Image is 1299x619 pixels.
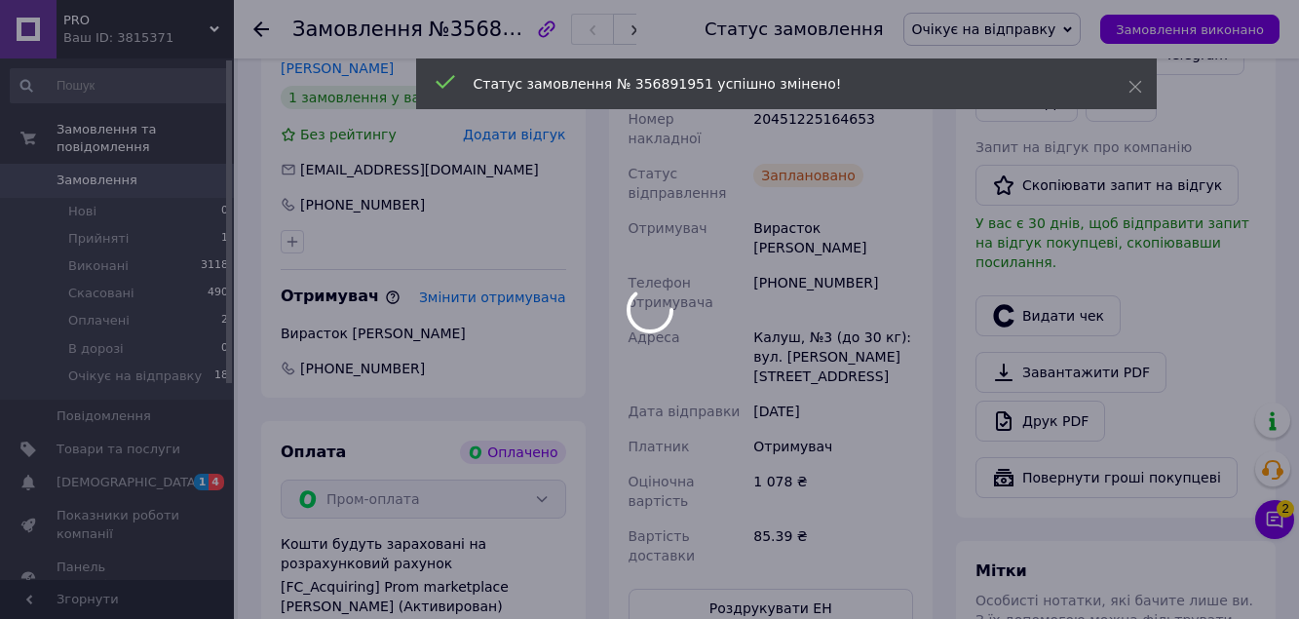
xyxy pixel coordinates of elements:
[975,352,1166,393] a: Завантажити PDF
[1100,15,1280,44] button: Замовлення виконано
[975,401,1105,442] a: Друк PDF
[629,474,695,509] span: Оціночна вартість
[214,368,228,385] span: 18
[281,534,566,616] div: Кошти будуть зараховані на розрахунковий рахунок
[749,429,917,464] div: Отримувач
[629,220,707,236] span: Отримувач
[221,340,228,358] span: 0
[68,312,130,329] span: Оплачені
[975,457,1238,498] button: Повернути гроші покупцеві
[68,368,202,385] span: Очікує на відправку
[57,121,234,156] span: Замовлення та повідомлення
[253,19,269,39] div: Повернутися назад
[749,519,917,573] div: 85.39 ₴
[629,275,713,310] span: Телефон отримувача
[281,324,566,343] div: Вирасток [PERSON_NAME]
[753,164,863,187] div: Заплановано
[749,101,917,156] div: 20451225164653
[221,203,228,220] span: 0
[68,340,124,358] span: В дорозі
[221,312,228,329] span: 2
[298,359,427,378] span: [PHONE_NUMBER]
[201,257,228,275] span: 3118
[281,86,516,109] div: 1 замовлення у вас на 1 078 ₴
[975,295,1121,336] button: Видати чек
[63,29,234,47] div: Ваш ID: 3815371
[57,559,180,594] span: Панель управління
[1255,500,1294,539] button: Чат з покупцем2
[629,166,727,201] span: Статус відправлення
[298,195,427,214] div: [PHONE_NUMBER]
[300,127,397,142] span: Без рейтингу
[68,230,129,248] span: Прийняті
[460,441,565,464] div: Оплачено
[10,68,230,103] input: Пошук
[281,577,566,616] div: [FC_Acquiring] Prom marketplace [PERSON_NAME] (Активирован)
[57,172,137,189] span: Замовлення
[463,127,565,142] span: Додати відгук
[429,17,567,41] span: №356891951
[629,404,741,419] span: Дата відправки
[57,407,151,425] span: Повідомлення
[629,528,695,563] span: Вартість доставки
[1277,500,1294,518] span: 2
[57,474,201,491] span: [DEMOGRAPHIC_DATA]
[1116,22,1264,37] span: Замовлення виконано
[749,320,917,394] div: Калуш, №3 (до 30 кг): вул. [PERSON_NAME][STREET_ADDRESS]
[419,290,566,305] span: Змінити отримувача
[474,74,1080,94] div: Статус замовлення № 356891951 успішно змінено!
[281,287,401,305] span: Отримувач
[208,285,228,302] span: 490
[194,474,210,490] span: 1
[975,561,1027,580] span: Мітки
[300,162,539,177] span: [EMAIL_ADDRESS][DOMAIN_NAME]
[68,203,96,220] span: Нові
[221,230,228,248] span: 1
[281,60,394,76] a: [PERSON_NAME]
[975,165,1239,206] button: Скопіювати запит на відгук
[749,211,917,265] div: Вирасток [PERSON_NAME]
[912,21,1056,37] span: Очікує на відправку
[749,464,917,519] div: 1 078 ₴
[749,265,917,320] div: [PHONE_NUMBER]
[975,139,1192,155] span: Запит на відгук про компанію
[63,12,210,29] span: PRO
[68,257,129,275] span: Виконані
[209,474,224,490] span: 4
[749,394,917,429] div: [DATE]
[281,443,346,461] span: Оплата
[705,19,884,39] div: Статус замовлення
[975,215,1249,270] span: У вас є 30 днів, щоб відправити запит на відгук покупцеві, скопіювавши посилання.
[57,507,180,542] span: Показники роботи компанії
[68,285,134,302] span: Скасовані
[629,329,680,345] span: Адреса
[57,441,180,458] span: Товари та послуги
[629,439,690,454] span: Платник
[292,18,423,41] span: Замовлення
